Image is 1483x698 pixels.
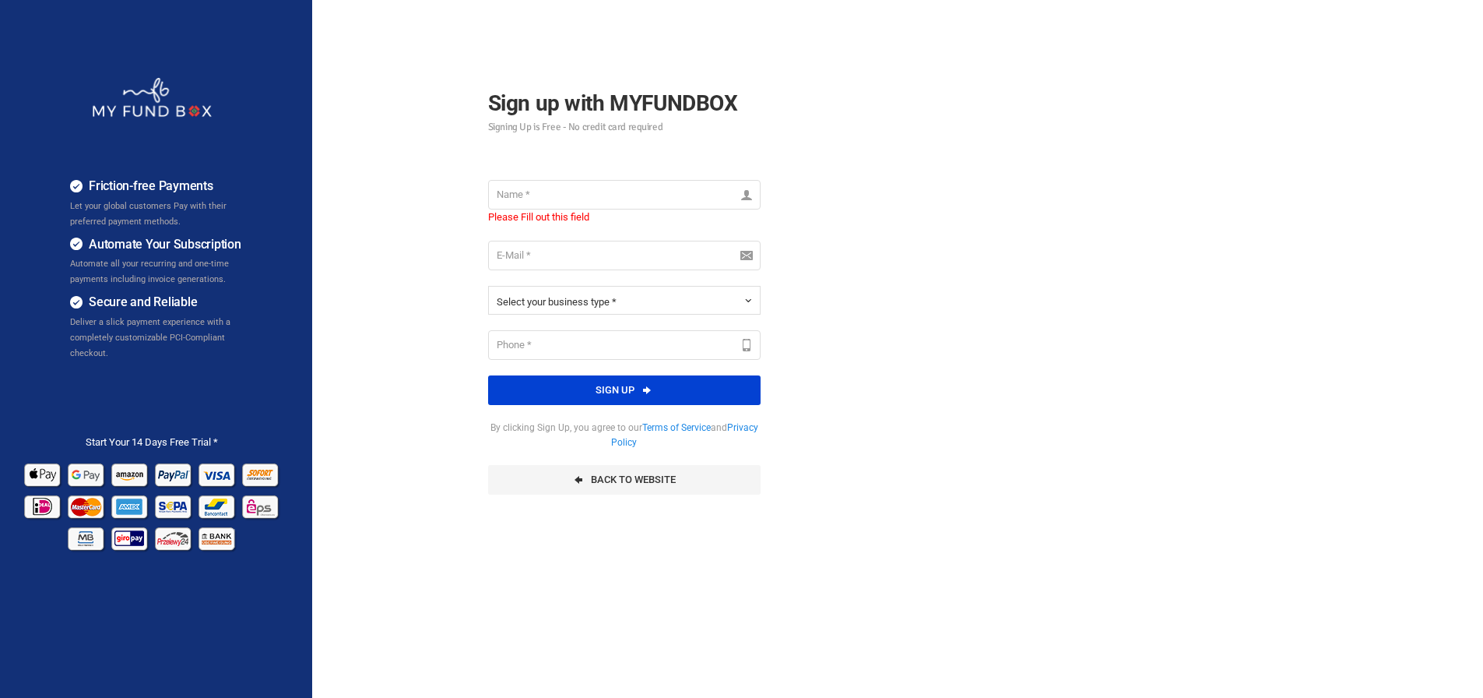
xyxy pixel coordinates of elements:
[488,330,761,360] input: Phone *
[66,490,107,522] img: Mastercard Pay
[70,235,258,255] h4: Automate Your Subscription
[488,286,761,315] button: Select your business type *
[488,241,761,270] input: E-Mail *
[488,180,761,210] input: Name *
[70,201,227,227] span: Let your global customers Pay with their preferred payment methods.
[23,458,64,490] img: Apple Pay
[23,490,64,522] img: Ideal Pay
[488,86,761,132] h2: Sign up with MYFUNDBOX
[153,522,195,554] img: p24 Pay
[66,458,107,490] img: Google Pay
[197,458,238,490] img: Visa
[153,490,195,522] img: sepa Pay
[241,458,282,490] img: Sofort Pay
[91,76,213,118] img: whiteMFB.png
[70,177,258,196] h4: Friction-free Payments
[70,317,230,358] span: Deliver a slick payment experience with a completely customizable PCI-Compliant checkout.
[497,296,617,308] span: Select your business type *
[488,122,761,132] small: Signing Up is Free - No credit card required
[488,210,761,225] span: Please Fill out this field
[488,465,761,495] a: Back To Website
[110,458,151,490] img: Amazon
[197,522,238,554] img: banktransfer
[488,421,761,449] span: By clicking Sign Up, you agree to our and
[70,259,229,284] span: Automate all your recurring and one-time payments including invoice generations.
[642,422,711,433] a: Terms of Service
[611,422,758,447] a: Privacy Policy
[110,490,151,522] img: american_express Pay
[488,375,761,405] button: Sign up
[66,522,107,554] img: mb Pay
[197,490,238,522] img: Bancontact Pay
[241,490,282,522] img: EPS Pay
[110,522,151,554] img: giropay
[70,293,258,312] h4: Secure and Reliable
[153,458,195,490] img: Paypal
